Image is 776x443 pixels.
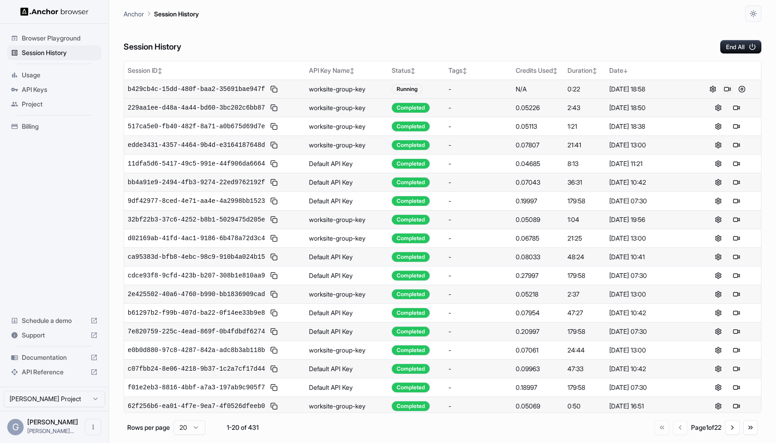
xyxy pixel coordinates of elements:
nav: breadcrumb [124,9,199,19]
span: ↕ [411,67,415,74]
div: - [448,290,508,299]
div: - [448,159,508,168]
td: worksite-group-key [305,285,388,303]
span: ↕ [592,67,597,74]
div: - [448,122,508,131]
p: Rows per page [127,423,170,432]
div: [DATE] 07:30 [609,383,690,392]
div: API Reference [7,365,101,379]
div: - [448,252,508,262]
span: 517ca5e0-fb40-482f-8a71-a0b675d69d7e [128,122,265,131]
td: Default API Key [305,359,388,378]
span: Usage [22,70,98,80]
td: worksite-group-key [305,210,388,229]
div: 0.05218 [516,290,560,299]
div: Completed [392,271,430,281]
span: ↕ [158,67,162,74]
div: Status [392,66,441,75]
span: ↕ [350,67,354,74]
div: [DATE] 18:50 [609,103,690,112]
div: - [448,346,508,355]
div: 1-20 of 431 [220,423,265,432]
div: 0.18997 [516,383,560,392]
span: e0b0d880-97c8-4287-842a-adc8b3ab118b [128,346,265,355]
div: 36:31 [567,178,602,187]
span: ca95383d-bfb8-4ebc-98c9-910b4a024b15 [128,252,265,262]
div: 48:24 [567,252,602,262]
div: Completed [392,121,430,131]
div: Completed [392,383,430,393]
p: Anchor [124,9,144,19]
span: 7e820759-225c-4ead-869f-0b4fdbdf6274 [128,327,265,336]
div: Session History [7,45,101,60]
div: - [448,402,508,411]
td: worksite-group-key [305,98,388,117]
span: Project [22,100,98,109]
div: [DATE] 13:00 [609,346,690,355]
span: 2e425502-40a6-4760-b990-bb1836909cad [128,290,265,299]
div: - [448,178,508,187]
div: Completed [392,289,430,299]
div: 47:27 [567,308,602,317]
div: 0.05069 [516,402,560,411]
div: 0:50 [567,402,602,411]
div: - [448,364,508,373]
div: Duration [567,66,602,75]
div: Completed [392,252,430,262]
td: worksite-group-key [305,341,388,359]
div: Documentation [7,350,101,365]
div: Running [392,84,423,94]
div: 1:04 [567,215,602,224]
div: [DATE] 07:30 [609,196,690,206]
div: Page 1 of 22 [691,423,721,432]
td: worksite-group-key [305,136,388,154]
div: Completed [392,233,430,243]
div: Completed [392,159,430,169]
div: [DATE] 07:30 [609,327,690,336]
span: Session History [22,48,98,57]
div: 0.27997 [516,271,560,280]
td: Default API Key [305,378,388,397]
span: 62f256b6-ea01-4f7e-9ea7-4f0526dfeeb0 [128,402,265,411]
div: [DATE] 13:00 [609,290,690,299]
div: Project [7,97,101,111]
div: Date [609,66,690,75]
td: Default API Key [305,303,388,322]
td: Default API Key [305,247,388,266]
div: 8:13 [567,159,602,168]
div: [DATE] 10:42 [609,308,690,317]
div: Billing [7,119,101,134]
div: 0.20997 [516,327,560,336]
div: [DATE] 07:30 [609,271,690,280]
div: - [448,215,508,224]
div: 0.19997 [516,196,560,206]
div: Schedule a demo [7,313,101,328]
div: 0.05226 [516,103,560,112]
span: b429cb4c-15dd-480f-baa2-35691bae947f [128,85,265,94]
div: Credits Used [516,66,560,75]
div: Completed [392,308,430,318]
div: 0.05113 [516,122,560,131]
td: worksite-group-key [305,397,388,415]
div: 179:58 [567,327,602,336]
div: - [448,383,508,392]
p: Session History [154,9,199,19]
td: Default API Key [305,322,388,341]
div: 0:22 [567,85,602,94]
div: Completed [392,364,430,374]
td: worksite-group-key [305,117,388,136]
div: G [7,419,24,435]
div: Completed [392,103,430,113]
div: [DATE] 10:41 [609,252,690,262]
div: [DATE] 11:21 [609,159,690,168]
div: - [448,271,508,280]
span: edde3431-4357-4464-9b4d-e3164187648d [128,141,265,150]
span: bb4a91e9-2494-4fb3-9274-22ed9762192f [128,178,265,187]
div: 0.07061 [516,346,560,355]
div: 0.04685 [516,159,560,168]
div: 21:25 [567,234,602,243]
div: [DATE] 18:58 [609,85,690,94]
td: Default API Key [305,154,388,173]
div: 2:37 [567,290,602,299]
span: greg@intrinsic-labs.ai [27,428,74,434]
